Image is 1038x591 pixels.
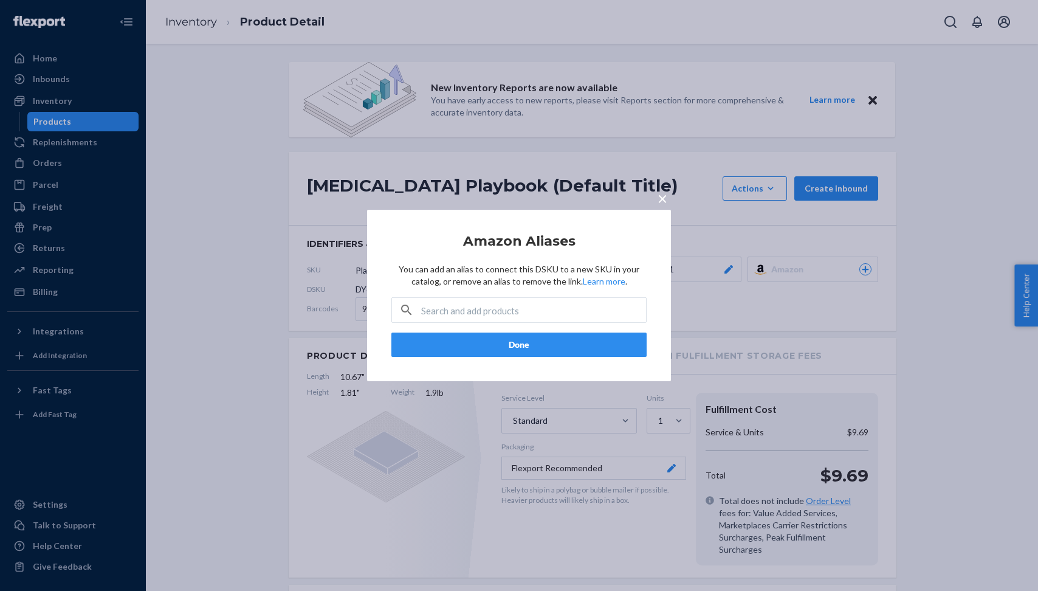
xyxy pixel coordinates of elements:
[391,333,647,357] button: Done
[658,188,667,209] span: ×
[583,276,625,286] a: Learn more
[391,263,647,288] p: You can add an alias to connect this DSKU to a new SKU in your catalog, or remove an alias to rem...
[391,234,647,249] h2: Amazon Aliases
[421,298,646,322] input: Search and add products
